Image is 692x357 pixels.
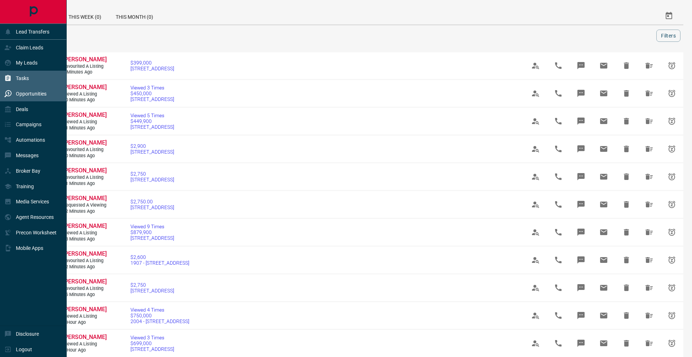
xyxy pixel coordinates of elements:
span: 1 hour ago [63,319,106,326]
span: Hide [618,251,635,269]
span: [PERSON_NAME] [63,56,107,63]
button: Select Date Range [660,7,678,25]
span: [STREET_ADDRESS] [130,177,174,182]
span: Email [595,113,612,130]
span: Favourited a Listing [63,175,106,181]
span: View Profile [527,196,544,213]
a: [PERSON_NAME] [63,84,106,91]
span: Snooze [663,224,680,241]
span: 55 minutes ago [63,292,106,298]
span: Viewed 4 Times [130,307,189,313]
span: Requested a Viewing [63,202,106,208]
span: Hide All from Helen Yantsis [640,307,658,324]
span: Viewed a Listing [63,230,106,236]
span: [STREET_ADDRESS] [130,149,174,155]
span: 1 hour ago [63,347,106,353]
a: $2,750.00[STREET_ADDRESS] [130,199,174,210]
span: Call [550,279,567,296]
a: [PERSON_NAME] [63,195,106,202]
span: Viewed 3 Times [130,85,174,91]
span: $2,600 [130,254,189,260]
span: Favourited a Listing [63,147,106,153]
span: Message [572,168,590,185]
span: Call [550,251,567,269]
span: Email [595,335,612,352]
button: Filters [656,30,680,42]
span: Snooze [663,85,680,102]
a: [PERSON_NAME] [63,306,106,313]
span: Email [595,85,612,102]
span: [PERSON_NAME] [63,111,107,118]
span: View Profile [527,85,544,102]
span: Email [595,251,612,269]
span: [STREET_ADDRESS] [130,346,174,352]
span: Hide [618,168,635,185]
a: [PERSON_NAME] [63,334,106,341]
span: $450,000 [130,91,174,96]
span: Hide [618,57,635,74]
span: [PERSON_NAME] [63,139,107,146]
a: [PERSON_NAME] [63,222,106,230]
span: Snooze [663,57,680,74]
span: Viewed a Listing [63,91,106,97]
span: Call [550,113,567,130]
span: Snooze [663,168,680,185]
span: 2004 - [STREET_ADDRESS] [130,318,189,324]
span: [PERSON_NAME] [63,250,107,257]
span: Snooze [663,307,680,324]
a: $2,900[STREET_ADDRESS] [130,143,174,155]
span: Hide All from Khanjan Shah [640,279,658,296]
span: Message [572,113,590,130]
span: 52 minutes ago [63,264,106,270]
span: Viewed 3 Times [130,335,174,340]
span: Message [572,335,590,352]
a: [PERSON_NAME] [63,250,106,258]
span: Hide [618,279,635,296]
span: Message [572,57,590,74]
span: Hide [618,307,635,324]
span: 40 minutes ago [63,153,106,159]
a: Viewed 9 Times$879,900[STREET_ADDRESS] [130,224,174,241]
span: $449,900 [130,118,174,124]
a: $2,6001907 - [STREET_ADDRESS] [130,254,189,266]
span: View Profile [527,224,544,241]
span: [PERSON_NAME] [63,334,107,340]
span: View Profile [527,168,544,185]
span: Hide All from Mehdi Azimi [640,335,658,352]
a: $2,750[STREET_ADDRESS] [130,171,174,182]
a: [PERSON_NAME] [63,278,106,286]
span: Message [572,279,590,296]
span: 42 minutes ago [63,208,106,215]
span: [STREET_ADDRESS] [130,204,174,210]
span: Call [550,196,567,213]
span: Call [550,140,567,158]
a: Viewed 3 Times$699,000[STREET_ADDRESS] [130,335,174,352]
span: Message [572,224,590,241]
span: [PERSON_NAME] [63,278,107,285]
span: 11 minutes ago [63,125,106,131]
span: 48 minutes ago [63,236,106,242]
a: Viewed 5 Times$449,900[STREET_ADDRESS] [130,113,174,130]
span: Hide All from Khanjan Shah [640,140,658,158]
span: [STREET_ADDRESS] [130,66,174,71]
span: 1907 - [STREET_ADDRESS] [130,260,189,266]
span: Snooze [663,113,680,130]
span: Call [550,335,567,352]
span: Viewed a Listing [63,313,106,319]
span: Email [595,140,612,158]
a: Viewed 4 Times$750,0002004 - [STREET_ADDRESS] [130,307,189,324]
span: View Profile [527,279,544,296]
div: This Month (0) [108,7,160,25]
span: [PERSON_NAME] [63,222,107,229]
span: Hide [618,140,635,158]
span: View Profile [527,251,544,269]
span: Email [595,224,612,241]
a: [PERSON_NAME] [63,111,106,119]
span: Message [572,196,590,213]
span: Message [572,251,590,269]
span: View Profile [527,57,544,74]
span: Snooze [663,279,680,296]
span: Call [550,85,567,102]
span: [PERSON_NAME] [63,306,107,313]
span: Favourited a Listing [63,258,106,264]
